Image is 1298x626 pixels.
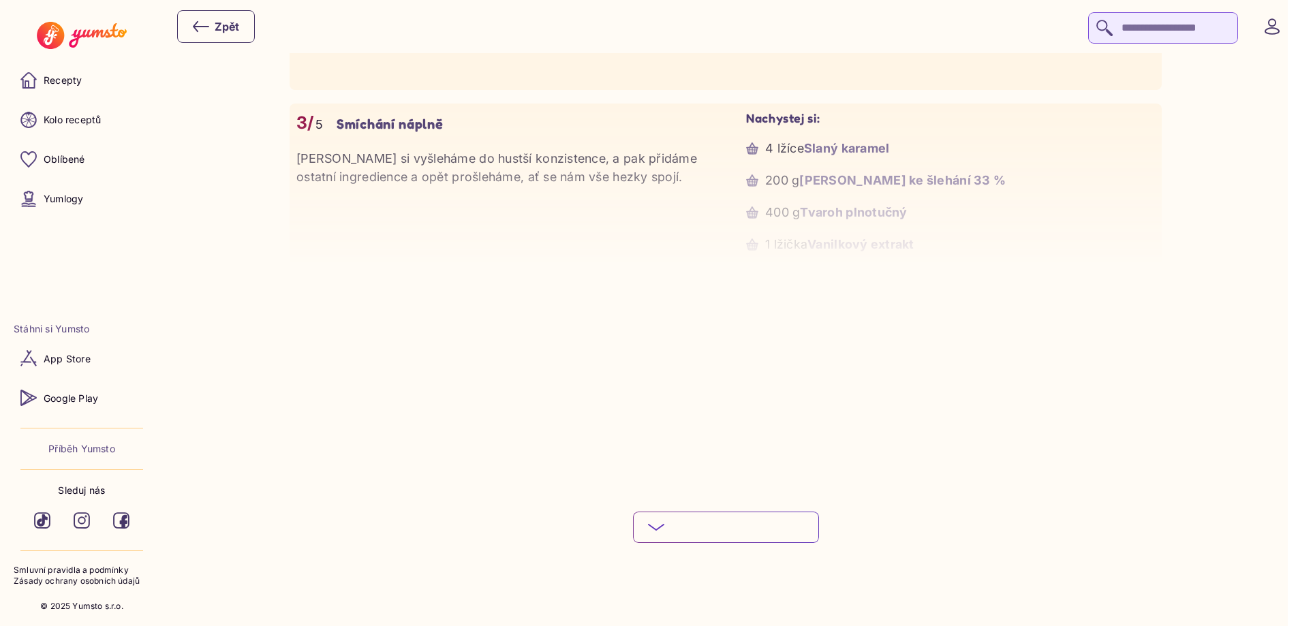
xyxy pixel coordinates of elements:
[44,113,102,127] p: Kolo receptů
[177,10,255,43] button: Zpět
[765,139,889,157] p: 4 lžíce
[14,183,150,215] a: Yumlogy
[765,235,914,253] p: 1 lžička
[765,267,834,285] p: 1 ks
[315,115,323,134] p: 5
[14,565,150,576] a: Smluvní pravidla a podmínky
[58,484,105,497] p: Sleduj nás
[14,143,150,176] a: Oblíbené
[193,18,239,35] div: Zpět
[44,392,98,405] p: Google Play
[800,205,907,219] span: Tvaroh plnotučný
[44,74,82,87] p: Recepty
[44,153,85,166] p: Oblíbené
[48,442,115,456] a: Příběh Yumsto
[787,269,834,283] span: Žloutek
[296,149,705,186] p: [PERSON_NAME] si vyšleháme do hustší konzistence, a pak přidáme ostatní ingredience a opět prošle...
[765,203,908,221] p: 400 g
[799,173,1006,187] span: [PERSON_NAME] ke šlehání 33 %
[14,381,150,414] a: Google Play
[807,237,914,251] span: Vanilkový extrakt
[14,64,150,97] a: Recepty
[14,104,150,136] a: Kolo receptů
[14,576,150,587] a: Zásady ochrany osobních údajů
[633,512,819,543] button: Podívej se na celý postup
[765,171,1006,189] p: 200 g
[804,141,890,155] span: Slaný karamel
[44,192,83,206] p: Yumlogy
[337,116,444,133] p: Smíchání náplně
[14,322,150,336] li: Stáhni si Yumsto
[296,110,314,136] p: 3/
[37,22,126,49] img: Yumsto logo
[44,352,91,366] p: App Store
[14,342,150,375] a: App Store
[746,110,1155,126] h3: Nachystej si:
[40,601,123,612] p: © 2025 Yumsto s.r.o.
